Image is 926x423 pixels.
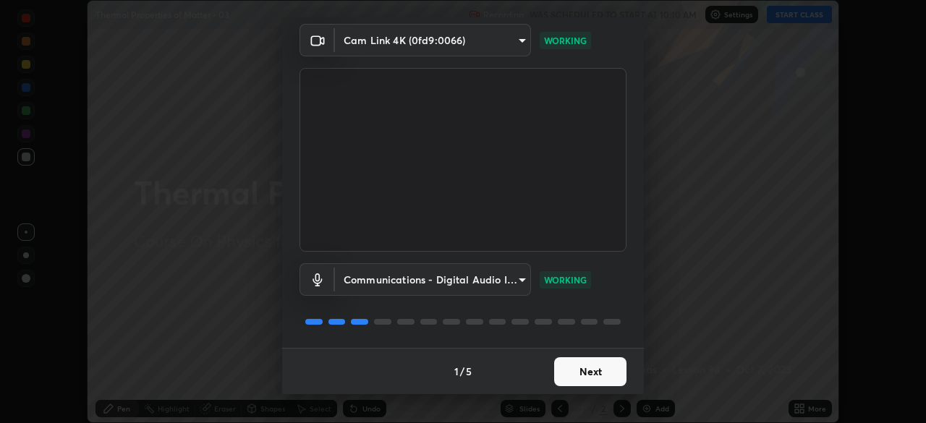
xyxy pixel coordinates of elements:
h4: 5 [466,364,472,379]
p: WORKING [544,273,587,286]
h4: 1 [454,364,459,379]
div: Cam Link 4K (0fd9:0066) [335,263,531,296]
div: Cam Link 4K (0fd9:0066) [335,24,531,56]
h4: / [460,364,464,379]
p: WORKING [544,34,587,47]
button: Next [554,357,626,386]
